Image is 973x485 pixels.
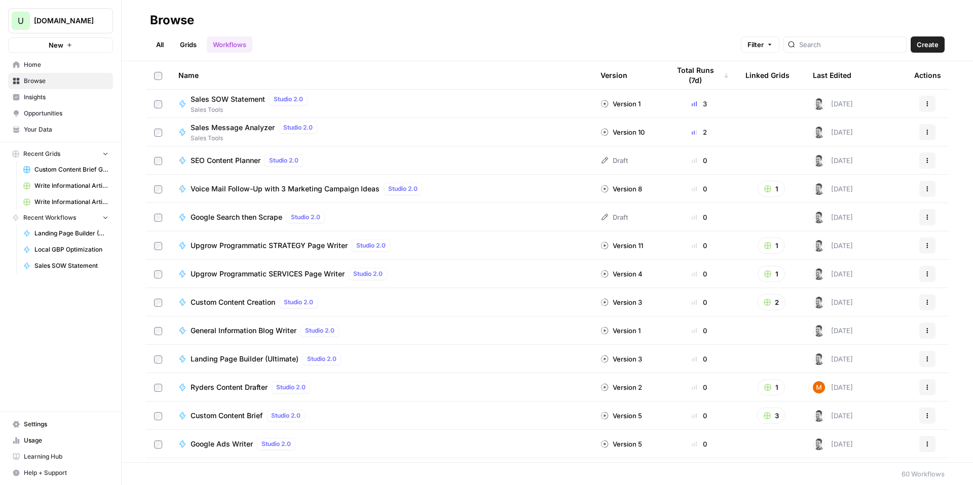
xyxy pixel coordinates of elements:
span: Studio 2.0 [261,439,291,449]
span: Write Informational Article (1) [34,197,108,207]
div: Version 5 [601,439,642,449]
span: Studio 2.0 [353,269,383,278]
div: Version 8 [601,184,642,194]
div: [DATE] [813,438,853,450]
a: Upgrow Programmatic SERVICES Page WriterStudio 2.0 [178,268,584,280]
span: Create [917,39,939,50]
span: Filter [747,39,764,50]
div: 2 [669,127,729,137]
a: Opportunities [8,105,113,122]
span: Custom Content Brief Grid [34,165,108,174]
span: Custom Content Creation [191,297,275,307]
span: Studio 2.0 [284,298,313,307]
div: Version 1 [601,99,641,109]
span: Studio 2.0 [283,123,313,132]
a: Custom Content BriefStudio 2.0 [178,410,584,422]
span: Landing Page Builder (Ultimate) [191,354,298,364]
img: n438ldry5yf18xsdkqxyp5l76mf5 [813,325,825,337]
span: Google Search then Scrape [191,212,282,222]
div: 0 [669,269,729,279]
span: U [18,15,24,27]
span: Google Ads Writer [191,439,253,449]
div: [DATE] [813,296,853,308]
button: 1 [758,237,785,254]
div: [DATE] [813,98,853,110]
span: Studio 2.0 [276,383,306,392]
span: Studio 2.0 [305,326,334,335]
a: Workflows [207,36,252,53]
div: Actions [914,61,941,89]
img: n438ldry5yf18xsdkqxyp5l76mf5 [813,239,825,252]
span: Opportunities [24,109,108,118]
span: Sales Tools [191,134,321,143]
div: 0 [669,326,729,336]
a: Google Search then ScrapeStudio 2.0 [178,211,584,223]
div: 0 [669,382,729,392]
span: New [49,40,63,50]
div: Browse [150,12,194,28]
a: Usage [8,432,113,449]
a: Custom Content Brief Grid [19,161,113,178]
span: Upgrow Programmatic STRATEGY Page Writer [191,240,348,251]
button: 1 [758,266,785,282]
span: Learning Hub [24,452,108,461]
div: 0 [669,240,729,251]
div: Version 5 [601,411,642,421]
div: Version 10 [601,127,645,137]
div: [DATE] [813,154,853,167]
a: Write Informational Article [19,178,113,194]
div: 0 [669,212,729,222]
a: Voice Mail Follow-Up with 3 Marketing Campaign IdeasStudio 2.0 [178,183,584,195]
div: [DATE] [813,211,853,223]
span: Studio 2.0 [356,241,386,250]
a: Settings [8,416,113,432]
span: General Information Blog Writer [191,326,296,336]
div: Name [178,61,584,89]
div: 0 [669,297,729,307]
div: Draft [601,212,628,222]
a: General Information Blog WriterStudio 2.0 [178,325,584,337]
span: Studio 2.0 [291,213,320,222]
button: Help + Support [8,465,113,481]
div: Draft [601,155,628,166]
a: Ryders Content DrafterStudio 2.0 [178,381,584,393]
div: Linked Grids [745,61,790,89]
img: n438ldry5yf18xsdkqxyp5l76mf5 [813,98,825,110]
span: Usage [24,436,108,445]
div: Version [601,61,627,89]
button: 3 [757,408,785,424]
a: Upgrow Programmatic STRATEGY Page WriterStudio 2.0 [178,239,584,252]
button: 2 [757,294,785,310]
div: Version 3 [601,354,642,364]
a: All [150,36,170,53]
a: Sales Message AnalyzerStudio 2.0Sales Tools [178,122,584,143]
span: Sales Message Analyzer [191,123,275,133]
span: Upgrow Programmatic SERVICES Page Writer [191,269,345,279]
a: Grids [174,36,203,53]
a: Custom Content CreationStudio 2.0 [178,296,584,308]
span: Your Data [24,125,108,134]
button: Filter [741,36,779,53]
span: Browse [24,76,108,86]
div: 0 [669,411,729,421]
img: n438ldry5yf18xsdkqxyp5l76mf5 [813,154,825,167]
div: [DATE] [813,381,853,393]
div: [DATE] [813,268,853,280]
span: Insights [24,93,108,102]
button: Create [911,36,945,53]
a: Home [8,57,113,73]
span: Local GBP Optimization [34,245,108,254]
span: Recent Workflows [23,213,76,222]
span: Sales SOW Statement [191,94,265,104]
span: Studio 2.0 [307,354,336,363]
a: Sales SOW StatementStudio 2.0Sales Tools [178,93,584,114]
span: Studio 2.0 [388,184,418,193]
img: n438ldry5yf18xsdkqxyp5l76mf5 [813,438,825,450]
button: 1 [758,181,785,197]
span: Recent Grids [23,149,60,158]
button: New [8,37,113,53]
img: n438ldry5yf18xsdkqxyp5l76mf5 [813,296,825,308]
span: SEO Content Planner [191,155,260,166]
span: Write Informational Article [34,181,108,190]
div: Version 1 [601,326,641,336]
